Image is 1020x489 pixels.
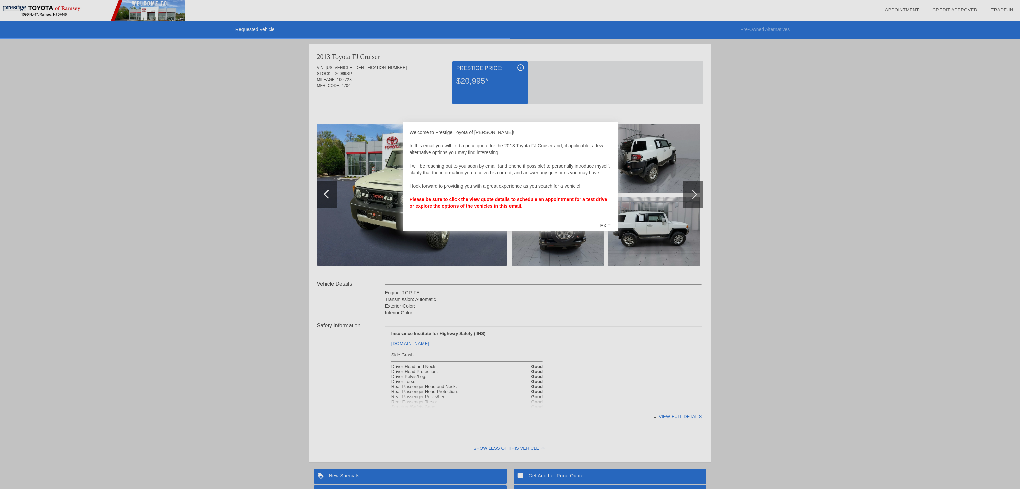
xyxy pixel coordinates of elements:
[593,216,617,236] div: EXIT
[410,129,611,216] div: Welcome to Prestige Toyota of [PERSON_NAME]! In this email you will find a price quote for the 20...
[991,7,1013,12] a: Trade-In
[885,7,919,12] a: Appointment
[932,7,977,12] a: Credit Approved
[410,197,607,209] b: Please be sure to click the view quote details to schedule an appointment for a test drive or exp...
